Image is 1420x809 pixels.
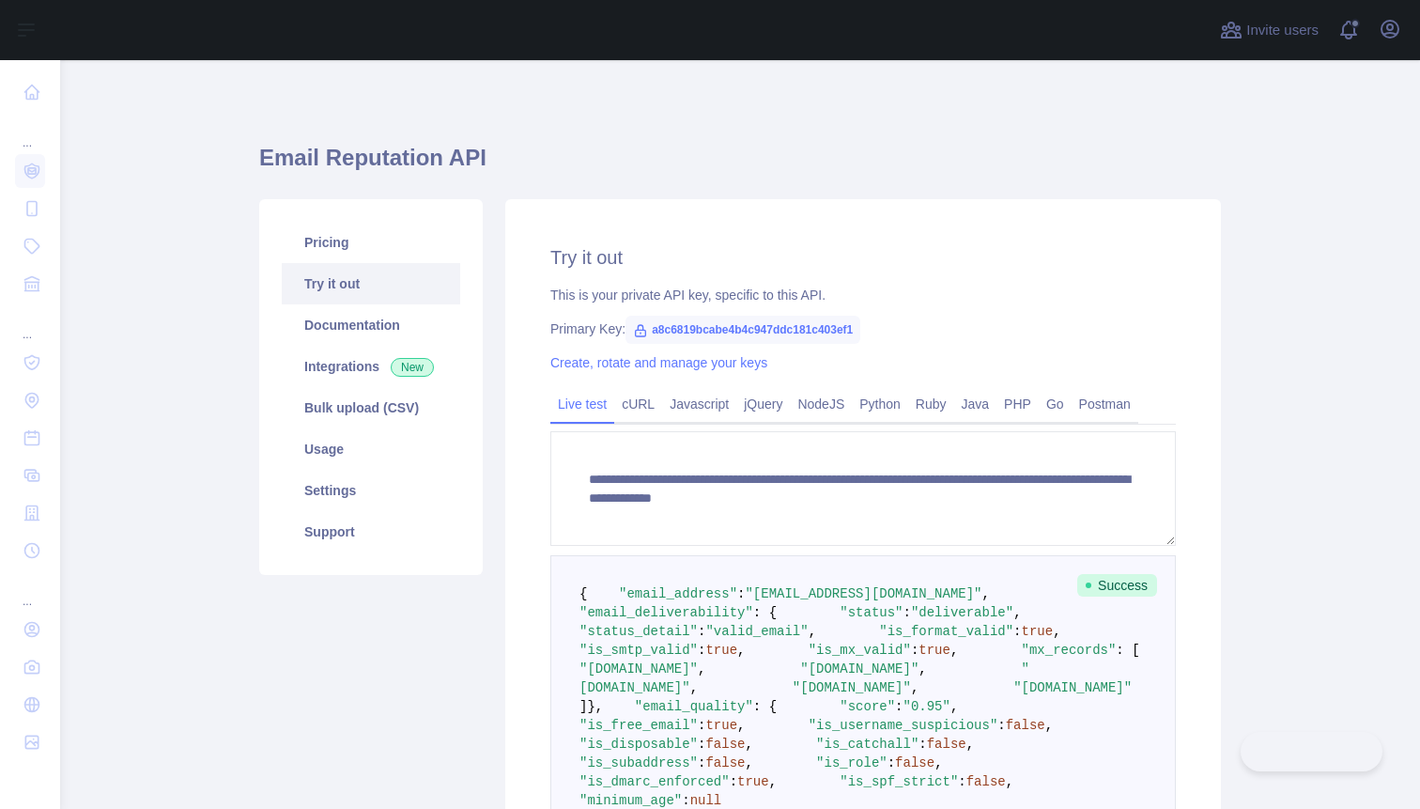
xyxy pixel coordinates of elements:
span: "[DOMAIN_NAME]" [579,661,698,677]
a: Go [1039,389,1072,419]
span: : { [753,699,777,714]
a: Java [954,389,997,419]
div: ... [15,304,45,342]
a: Support [282,511,460,552]
span: : [682,793,689,808]
span: true [737,774,769,789]
a: Live test [550,389,614,419]
span: Success [1077,574,1157,597]
span: "score" [840,699,895,714]
span: "status" [840,605,903,620]
a: Pricing [282,222,460,263]
span: "is_subaddress" [579,755,698,770]
span: "valid_email" [705,624,808,639]
a: Javascript [662,389,736,419]
span: false [895,755,934,770]
span: "email_quality" [635,699,753,714]
span: : [698,755,705,770]
span: : [997,718,1005,733]
span: "is_free_email" [579,718,698,733]
span: "is_role" [816,755,887,770]
span: : [887,755,895,770]
span: "status_detail" [579,624,698,639]
span: false [966,774,1006,789]
span: : [698,643,705,658]
span: : [958,774,965,789]
span: "[DOMAIN_NAME]" [800,661,918,677]
span: "is_dmarc_enforced" [579,774,730,789]
span: "0.95" [903,699,950,714]
span: , [1053,624,1060,639]
div: Primary Key: [550,319,1176,338]
span: New [391,358,434,377]
a: PHP [996,389,1039,419]
span: "is_mx_valid" [809,643,911,658]
a: Settings [282,470,460,511]
h1: Email Reputation API [259,143,1221,188]
span: , [950,643,958,658]
span: Invite users [1246,20,1319,41]
span: false [1006,718,1045,733]
span: true [705,643,737,658]
span: a8c6819bcabe4b4c947ddc181c403ef1 [625,316,860,344]
a: Postman [1072,389,1138,419]
div: This is your private API key, specific to this API. [550,286,1176,304]
span: : [911,643,918,658]
span: : { [753,605,777,620]
span: { [579,586,587,601]
span: : [1013,624,1021,639]
a: Ruby [908,389,954,419]
span: , [745,737,752,752]
span: true [1022,624,1054,639]
span: }, [587,699,603,714]
span: : [698,718,705,733]
iframe: Toggle Customer Support [1241,732,1382,771]
span: "[EMAIL_ADDRESS][DOMAIN_NAME]" [745,586,981,601]
span: : [698,624,705,639]
button: Invite users [1216,15,1322,45]
span: , [737,718,745,733]
span: "email_deliverability" [579,605,753,620]
span: , [809,624,816,639]
a: Create, rotate and manage your keys [550,355,767,370]
span: null [690,793,722,808]
span: "mx_records" [1022,643,1117,658]
a: jQuery [736,389,790,419]
span: , [918,661,926,677]
span: , [950,699,958,714]
span: , [690,680,698,695]
span: : [895,699,903,714]
span: false [705,755,745,770]
span: : [ [1116,643,1139,658]
span: : [730,774,737,789]
span: , [911,680,918,695]
span: , [934,755,942,770]
span: "minimum_age" [579,793,682,808]
div: ... [15,571,45,609]
div: ... [15,113,45,150]
h2: Try it out [550,244,1176,271]
span: "is_format_valid" [879,624,1013,639]
span: "is_spf_strict" [840,774,958,789]
span: true [918,643,950,658]
span: : [918,737,926,752]
span: false [927,737,966,752]
span: "is_disposable" [579,737,698,752]
span: , [745,755,752,770]
span: , [737,643,745,658]
a: cURL [614,389,662,419]
a: Bulk upload (CSV) [282,387,460,428]
span: "[DOMAIN_NAME]" [793,680,911,695]
a: NodeJS [790,389,852,419]
a: Documentation [282,304,460,346]
span: : [903,605,911,620]
span: : [698,737,705,752]
span: "is_smtp_valid" [579,643,698,658]
span: "is_username_suspicious" [809,718,998,733]
span: true [705,718,737,733]
a: Usage [282,428,460,470]
span: ] [579,699,587,714]
span: , [966,737,974,752]
a: Try it out [282,263,460,304]
span: : [737,586,745,601]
